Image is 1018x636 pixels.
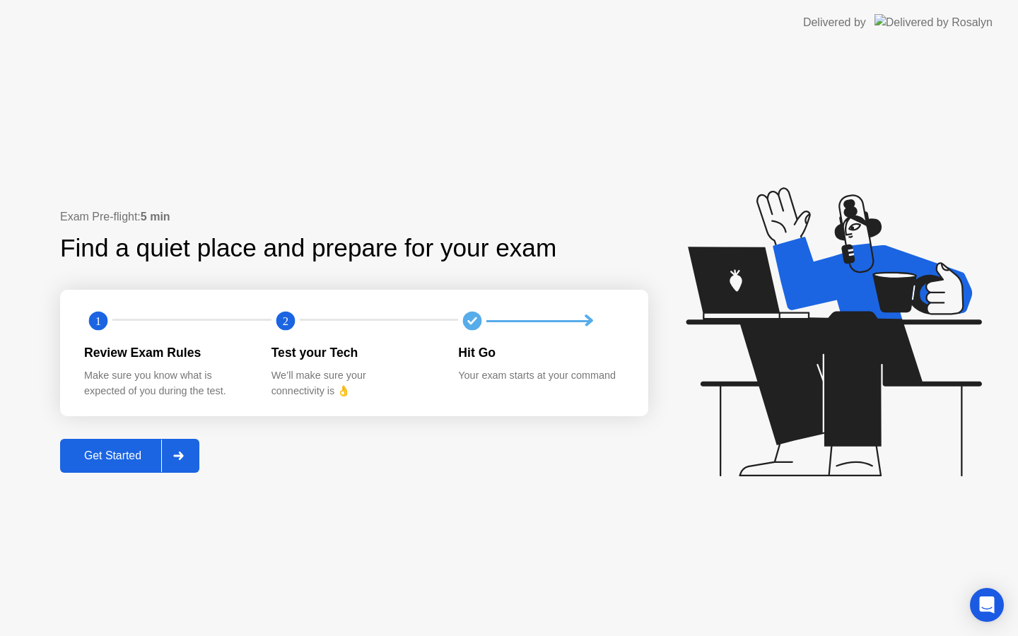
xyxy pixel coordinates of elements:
[458,343,623,362] div: Hit Go
[84,368,249,399] div: Make sure you know what is expected of you during the test.
[60,230,558,267] div: Find a quiet place and prepare for your exam
[60,208,648,225] div: Exam Pre-flight:
[874,14,993,30] img: Delivered by Rosalyn
[803,14,866,31] div: Delivered by
[95,314,101,328] text: 1
[271,368,436,399] div: We’ll make sure your connectivity is 👌
[84,343,249,362] div: Review Exam Rules
[60,439,199,473] button: Get Started
[458,368,623,384] div: Your exam starts at your command
[64,449,161,462] div: Get Started
[271,343,436,362] div: Test your Tech
[283,314,288,328] text: 2
[141,211,170,223] b: 5 min
[970,588,1004,622] div: Open Intercom Messenger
